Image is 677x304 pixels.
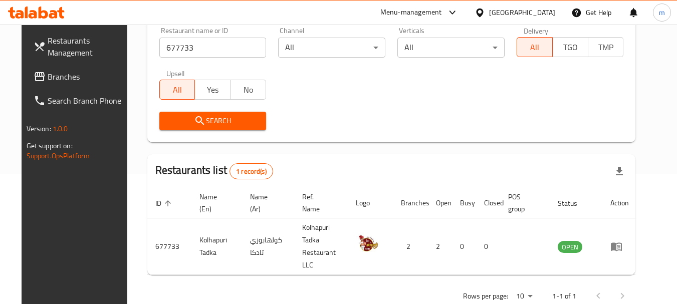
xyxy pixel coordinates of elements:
span: Search Branch Phone [48,95,127,107]
div: Menu [610,240,629,252]
span: Name (Ar) [250,191,282,215]
span: POS group [508,191,538,215]
span: Ref. Name [302,191,336,215]
span: All [521,40,549,55]
div: Total records count [230,163,273,179]
td: 677733 [147,218,191,275]
th: Open [428,188,452,218]
span: All [164,83,191,97]
span: ID [155,197,174,209]
td: 0 [476,218,500,275]
td: 2 [428,218,452,275]
td: Kolhapuri Tadka Restaurant LLC [294,218,348,275]
p: Rows per page: [463,290,508,302]
th: Busy [452,188,476,218]
span: Status [558,197,590,209]
span: Branches [48,71,127,83]
span: OPEN [558,241,582,253]
p: 1-1 of 1 [552,290,576,302]
button: TMP [588,37,624,57]
div: Export file [607,159,631,183]
div: All [278,38,385,58]
label: Delivery [524,27,549,34]
span: 1.0.0 [53,122,68,135]
span: Version: [27,122,51,135]
th: Logo [348,188,393,218]
span: Get support on: [27,139,73,152]
span: Search [167,115,259,127]
span: TGO [557,40,584,55]
label: Upsell [166,70,185,77]
span: Name (En) [199,191,230,215]
span: No [235,83,262,97]
a: Support.OpsPlatform [27,149,90,162]
td: 2 [393,218,428,275]
td: 0 [452,218,476,275]
div: All [397,38,505,58]
th: Action [602,188,637,218]
input: Search for restaurant name or ID.. [159,38,267,58]
a: Branches [26,65,135,89]
button: Search [159,112,267,130]
button: All [159,80,195,100]
div: Rows per page: [512,289,536,304]
button: TGO [552,37,588,57]
td: Kolhapuri Tadka [191,218,242,275]
a: Restaurants Management [26,29,135,65]
a: Search Branch Phone [26,89,135,113]
div: Menu-management [380,7,442,19]
img: Kolhapuri Tadka [356,232,381,257]
button: All [517,37,553,57]
h2: Restaurants list [155,163,273,179]
span: Yes [199,83,227,97]
button: No [230,80,266,100]
span: 1 record(s) [230,167,273,176]
td: كولهابوري تادكا [242,218,294,275]
span: Restaurants Management [48,35,127,59]
th: Closed [476,188,500,218]
span: m [659,7,665,18]
span: TMP [592,40,620,55]
table: enhanced table [147,188,637,275]
div: [GEOGRAPHIC_DATA] [489,7,555,18]
button: Yes [194,80,231,100]
th: Branches [393,188,428,218]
